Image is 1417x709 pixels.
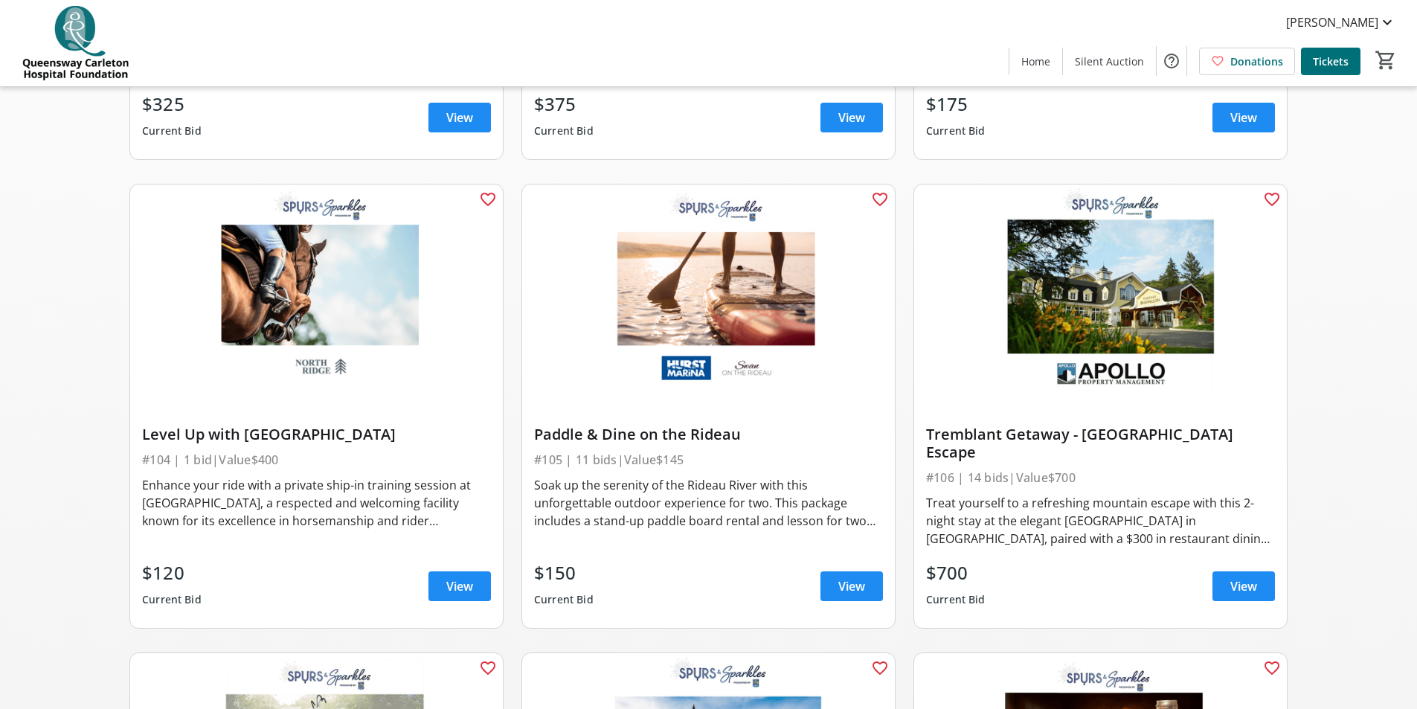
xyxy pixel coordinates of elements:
mat-icon: favorite_outline [871,190,889,208]
div: Level Up with [GEOGRAPHIC_DATA] [142,426,491,443]
span: View [446,577,473,595]
span: [PERSON_NAME] [1286,13,1378,31]
div: Current Bid [926,118,986,144]
a: View [820,103,883,132]
span: Tickets [1313,54,1349,69]
span: Home [1021,54,1050,69]
div: $150 [534,559,594,586]
div: #105 | 11 bids | Value $145 [534,449,883,470]
div: Current Bid [142,118,202,144]
span: View [1230,109,1257,126]
img: Paddle & Dine on the Rideau [522,185,895,394]
span: View [838,109,865,126]
div: Current Bid [534,586,594,613]
div: #106 | 14 bids | Value $700 [926,467,1275,488]
a: View [428,103,491,132]
button: Cart [1372,47,1399,74]
div: Soak up the serenity of the Rideau River with this unforgettable outdoor experience for two. This... [534,476,883,530]
mat-icon: favorite_outline [479,190,497,208]
span: View [446,109,473,126]
a: View [428,571,491,601]
a: Home [1009,48,1062,75]
button: [PERSON_NAME] [1274,10,1408,34]
a: Tickets [1301,48,1360,75]
div: Treat yourself to a refreshing mountain escape with this 2-night stay at the elegant [GEOGRAPHIC_... [926,494,1275,548]
div: Current Bid [142,586,202,613]
div: $375 [534,91,594,118]
div: $175 [926,91,986,118]
img: QCH Foundation's Logo [9,6,141,80]
mat-icon: favorite_outline [1263,190,1281,208]
div: Current Bid [534,118,594,144]
div: Paddle & Dine on the Rideau [534,426,883,443]
mat-icon: favorite_outline [479,659,497,677]
div: $120 [142,559,202,586]
a: Donations [1199,48,1295,75]
mat-icon: favorite_outline [871,659,889,677]
a: View [1212,103,1275,132]
span: Silent Auction [1075,54,1144,69]
a: View [820,571,883,601]
span: Donations [1230,54,1283,69]
div: Current Bid [926,586,986,613]
div: Enhance your ride with a private ship-in training session at [GEOGRAPHIC_DATA], a respected and w... [142,476,491,530]
div: Tremblant Getaway - [GEOGRAPHIC_DATA] Escape [926,426,1275,461]
div: $325 [142,91,202,118]
a: View [1212,571,1275,601]
span: View [838,577,865,595]
img: Tremblant Getaway - Chateau Beauvallon Escape [914,185,1287,394]
span: View [1230,577,1257,595]
div: #104 | 1 bid | Value $400 [142,449,491,470]
img: Level Up with Northridge Farm [130,185,503,394]
button: Help [1157,46,1186,76]
mat-icon: favorite_outline [1263,659,1281,677]
a: Silent Auction [1063,48,1156,75]
div: $700 [926,559,986,586]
